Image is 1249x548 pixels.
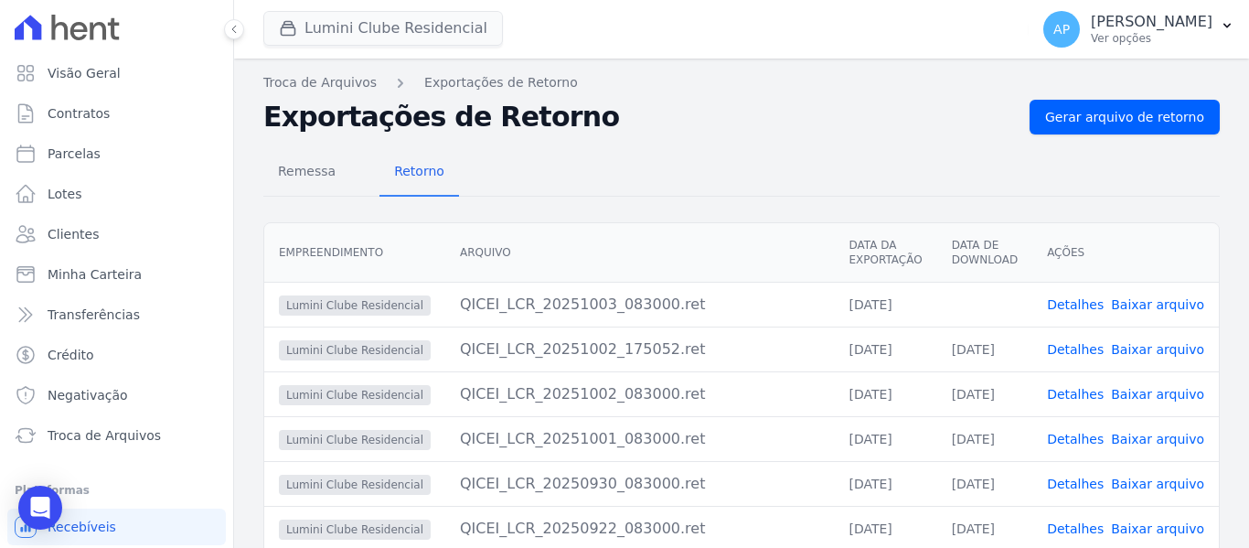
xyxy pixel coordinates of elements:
span: Lumini Clube Residencial [279,295,431,316]
td: [DATE] [937,461,1032,506]
p: Ver opções [1091,31,1212,46]
h2: Exportações de Retorno [263,101,1015,134]
td: [DATE] [834,461,936,506]
span: Troca de Arquivos [48,426,161,445]
div: QICEI_LCR_20250930_083000.ret [460,473,820,495]
a: Minha Carteira [7,256,226,293]
span: Gerar arquivo de retorno [1045,108,1204,126]
a: Baixar arquivo [1111,387,1204,402]
span: Lotes [48,185,82,203]
td: [DATE] [834,327,936,371]
nav: Breadcrumb [263,73,1220,92]
div: QICEI_LCR_20251003_083000.ret [460,294,820,316]
a: Gerar arquivo de retorno [1030,100,1220,134]
a: Lotes [7,176,226,212]
a: Retorno [379,149,459,197]
span: Retorno [383,153,455,189]
span: Crédito [48,346,94,364]
a: Clientes [7,216,226,253]
th: Empreendimento [264,223,445,283]
a: Detalhes [1047,387,1104,402]
a: Transferências [7,296,226,333]
span: Lumini Clube Residencial [279,385,431,405]
a: Crédito [7,337,226,373]
th: Data da Exportação [834,223,936,283]
a: Troca de Arquivos [263,73,377,92]
a: Visão Geral [7,55,226,91]
span: Recebíveis [48,518,116,536]
span: Lumini Clube Residencial [279,340,431,360]
td: [DATE] [834,371,936,416]
a: Exportações de Retorno [424,73,578,92]
span: Contratos [48,104,110,123]
a: Baixar arquivo [1111,342,1204,357]
th: Arquivo [445,223,835,283]
div: QICEI_LCR_20250922_083000.ret [460,518,820,540]
span: Transferências [48,306,140,324]
a: Detalhes [1047,297,1104,312]
button: AP [PERSON_NAME] Ver opções [1029,4,1249,55]
a: Negativação [7,377,226,414]
td: [DATE] [834,416,936,461]
div: QICEI_LCR_20251002_083000.ret [460,383,820,405]
a: Detalhes [1047,342,1104,357]
p: [PERSON_NAME] [1091,13,1212,31]
a: Parcelas [7,135,226,172]
a: Detalhes [1047,477,1104,491]
a: Troca de Arquivos [7,417,226,454]
div: Open Intercom Messenger [18,486,62,530]
a: Remessa [263,149,350,197]
a: Contratos [7,95,226,132]
span: Negativação [48,386,128,404]
span: Lumini Clube Residencial [279,520,431,540]
button: Lumini Clube Residencial [263,11,503,46]
td: [DATE] [937,416,1032,461]
td: [DATE] [937,371,1032,416]
th: Data de Download [937,223,1032,283]
div: Plataformas [15,479,219,501]
span: Remessa [267,153,347,189]
span: Lumini Clube Residencial [279,475,431,495]
span: Parcelas [48,145,101,163]
nav: Tab selector [263,149,459,197]
a: Baixar arquivo [1111,297,1204,312]
span: Clientes [48,225,99,243]
span: Minha Carteira [48,265,142,284]
span: AP [1053,23,1070,36]
td: [DATE] [834,282,936,327]
div: QICEI_LCR_20251001_083000.ret [460,428,820,450]
a: Recebíveis [7,509,226,545]
td: [DATE] [937,327,1032,371]
a: Baixar arquivo [1111,432,1204,446]
span: Visão Geral [48,64,121,82]
th: Ações [1032,223,1219,283]
a: Baixar arquivo [1111,477,1204,491]
a: Detalhes [1047,432,1104,446]
div: QICEI_LCR_20251002_175052.ret [460,338,820,360]
a: Baixar arquivo [1111,521,1204,536]
a: Detalhes [1047,521,1104,536]
span: Lumini Clube Residencial [279,430,431,450]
